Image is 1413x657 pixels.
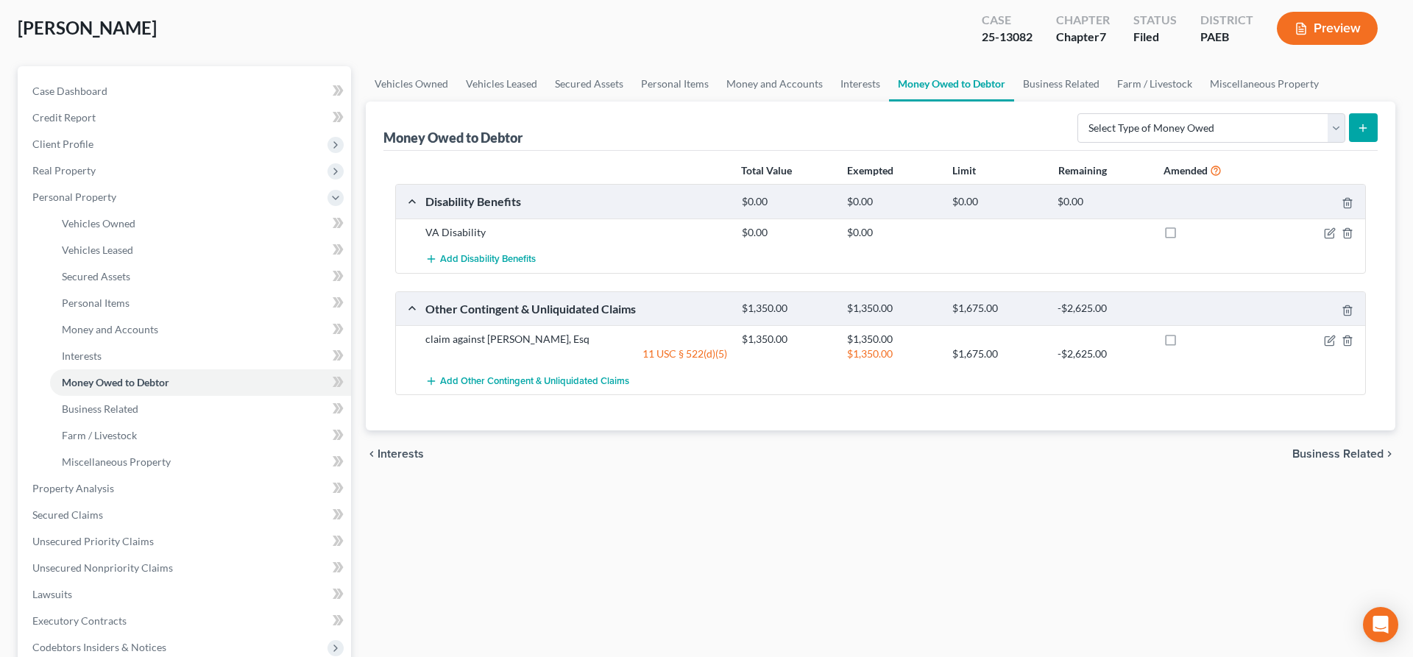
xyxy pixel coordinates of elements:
[1058,164,1107,177] strong: Remaining
[425,367,629,394] button: Add Other Contingent & Unliquidated Claims
[32,614,127,627] span: Executory Contracts
[440,254,536,266] span: Add Disability Benefits
[418,301,734,316] div: Other Contingent & Unliquidated Claims
[734,302,840,316] div: $1,350.00
[18,17,157,38] span: [PERSON_NAME]
[378,448,424,460] span: Interests
[62,455,171,468] span: Miscellaneous Property
[982,29,1033,46] div: 25-13082
[32,535,154,547] span: Unsecured Priority Claims
[945,347,1050,361] div: $1,675.00
[21,78,351,104] a: Case Dashboard
[418,225,734,240] div: VA Disability
[366,66,457,102] a: Vehicles Owned
[425,246,536,273] button: Add Disability Benefits
[840,195,945,209] div: $0.00
[21,581,351,608] a: Lawsuits
[945,302,1050,316] div: $1,675.00
[62,244,133,256] span: Vehicles Leased
[840,225,945,240] div: $0.00
[840,332,945,347] div: $1,350.00
[1384,448,1395,460] i: chevron_right
[1292,448,1395,460] button: Business Related chevron_right
[21,608,351,634] a: Executory Contracts
[847,164,893,177] strong: Exempted
[734,195,840,209] div: $0.00
[62,323,158,335] span: Money and Accounts
[32,508,103,521] span: Secured Claims
[1014,66,1108,102] a: Business Related
[62,349,102,362] span: Interests
[32,588,72,600] span: Lawsuits
[1200,29,1253,46] div: PAEB
[62,429,137,441] span: Farm / Livestock
[734,332,840,347] div: $1,350.00
[62,270,130,283] span: Secured Assets
[1133,29,1177,46] div: Filed
[1050,347,1155,361] div: -$2,625.00
[632,66,718,102] a: Personal Items
[50,369,351,396] a: Money Owed to Debtor
[1133,12,1177,29] div: Status
[62,402,138,415] span: Business Related
[32,561,173,574] span: Unsecured Nonpriority Claims
[32,138,93,150] span: Client Profile
[21,555,351,581] a: Unsecured Nonpriority Claims
[546,66,632,102] a: Secured Assets
[32,482,114,494] span: Property Analysis
[952,164,976,177] strong: Limit
[1164,164,1208,177] strong: Amended
[982,12,1033,29] div: Case
[440,375,629,387] span: Add Other Contingent & Unliquidated Claims
[50,422,351,449] a: Farm / Livestock
[366,448,378,460] i: chevron_left
[1050,302,1155,316] div: -$2,625.00
[366,448,424,460] button: chevron_left Interests
[383,129,525,146] div: Money Owed to Debtor
[32,164,96,177] span: Real Property
[50,210,351,237] a: Vehicles Owned
[832,66,889,102] a: Interests
[1363,607,1398,642] div: Open Intercom Messenger
[50,290,351,316] a: Personal Items
[1056,29,1110,46] div: Chapter
[741,164,792,177] strong: Total Value
[945,195,1050,209] div: $0.00
[50,237,351,263] a: Vehicles Leased
[840,302,945,316] div: $1,350.00
[50,316,351,343] a: Money and Accounts
[1292,448,1384,460] span: Business Related
[418,332,734,347] div: claim against [PERSON_NAME], Esq
[62,296,130,309] span: Personal Items
[457,66,546,102] a: Vehicles Leased
[62,217,135,230] span: Vehicles Owned
[1201,66,1328,102] a: Miscellaneous Property
[50,263,351,290] a: Secured Assets
[1056,12,1110,29] div: Chapter
[1277,12,1378,45] button: Preview
[1050,195,1155,209] div: $0.00
[718,66,832,102] a: Money and Accounts
[1099,29,1106,43] span: 7
[840,347,945,361] div: $1,350.00
[1200,12,1253,29] div: District
[418,193,734,209] div: Disability Benefits
[21,104,351,131] a: Credit Report
[32,85,107,97] span: Case Dashboard
[889,66,1014,102] a: Money Owed to Debtor
[21,475,351,502] a: Property Analysis
[50,396,351,422] a: Business Related
[21,502,351,528] a: Secured Claims
[62,376,169,388] span: Money Owed to Debtor
[32,641,166,653] span: Codebtors Insiders & Notices
[32,111,96,124] span: Credit Report
[50,449,351,475] a: Miscellaneous Property
[50,343,351,369] a: Interests
[734,225,840,240] div: $0.00
[32,191,116,203] span: Personal Property
[418,347,734,361] div: 11 USC § 522(d)(5)
[21,528,351,555] a: Unsecured Priority Claims
[1108,66,1201,102] a: Farm / Livestock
